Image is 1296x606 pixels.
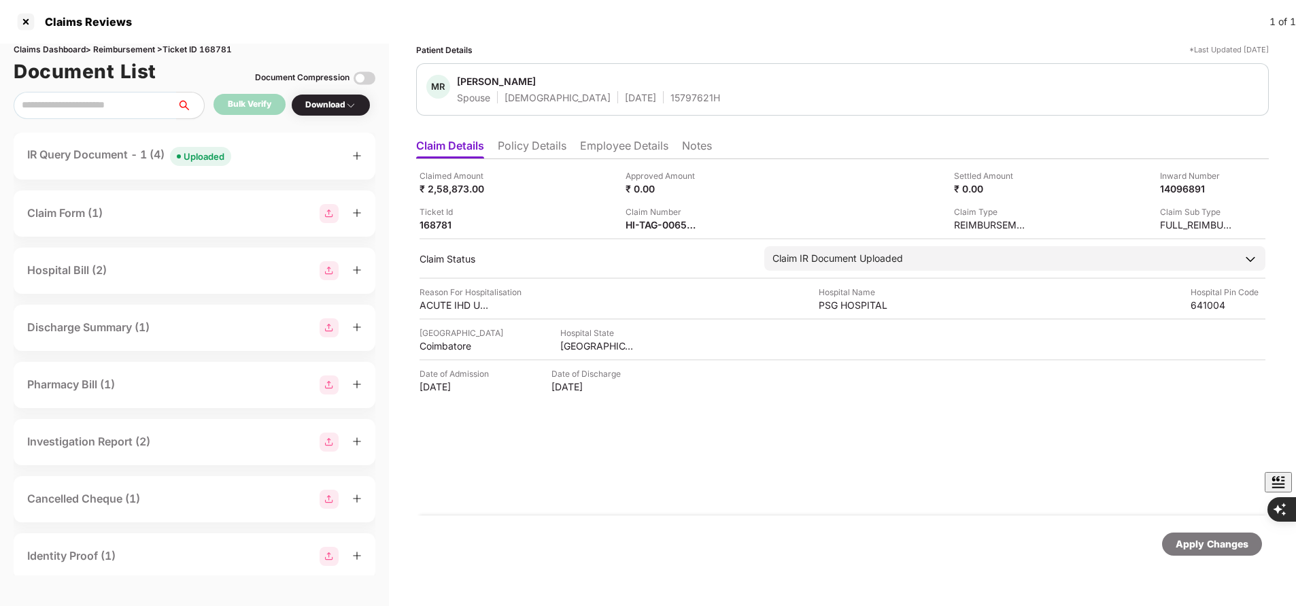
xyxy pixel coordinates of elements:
[560,339,635,352] div: [GEOGRAPHIC_DATA]
[457,75,536,88] div: [PERSON_NAME]
[176,92,205,119] button: search
[352,151,362,161] span: plus
[27,376,115,393] div: Pharmacy Bill (1)
[551,380,626,393] div: [DATE]
[426,75,450,99] div: MR
[1191,299,1265,312] div: 641004
[352,208,362,218] span: plus
[352,265,362,275] span: plus
[27,433,150,450] div: Investigation Report (2)
[954,205,1029,218] div: Claim Type
[1160,182,1235,195] div: 14096891
[420,205,494,218] div: Ticket Id
[420,286,522,299] div: Reason For Hospitalisation
[354,67,375,89] img: svg+xml;base64,PHN2ZyBpZD0iVG9nZ2xlLTMyeDMyIiB4bWxucz0iaHR0cDovL3d3dy53My5vcmcvMjAwMC9zdmciIHdpZH...
[320,433,339,452] img: svg+xml;base64,PHN2ZyBpZD0iR3JvdXBfMjg4MTMiIGRhdGEtbmFtZT0iR3JvdXAgMjg4MTMiIHhtbG5zPSJodHRwOi8vd3...
[1244,252,1257,266] img: downArrowIcon
[954,218,1029,231] div: REIMBURSEMENT
[420,339,494,352] div: Coimbatore
[505,91,611,104] div: [DEMOGRAPHIC_DATA]
[772,251,903,266] div: Claim IR Document Uploaded
[27,548,116,565] div: Identity Proof (1)
[420,380,494,393] div: [DATE]
[184,150,224,163] div: Uploaded
[954,169,1029,182] div: Settled Amount
[625,91,656,104] div: [DATE]
[819,299,893,312] div: PSG HOSPITAL
[320,547,339,566] img: svg+xml;base64,PHN2ZyBpZD0iR3JvdXBfMjg4MTMiIGRhdGEtbmFtZT0iR3JvdXAgMjg4MTMiIHhtbG5zPSJodHRwOi8vd3...
[320,261,339,280] img: svg+xml;base64,PHN2ZyBpZD0iR3JvdXBfMjg4MTMiIGRhdGEtbmFtZT0iR3JvdXAgMjg4MTMiIHhtbG5zPSJodHRwOi8vd3...
[27,490,140,507] div: Cancelled Cheque (1)
[416,139,484,158] li: Claim Details
[420,252,751,265] div: Claim Status
[14,44,375,56] div: Claims Dashboard > Reimbursement > Ticket ID 168781
[682,139,712,158] li: Notes
[1176,537,1248,552] div: Apply Changes
[37,15,132,29] div: Claims Reviews
[352,437,362,446] span: plus
[626,182,700,195] div: ₹ 0.00
[626,169,700,182] div: Approved Amount
[1189,44,1269,56] div: *Last Updated [DATE]
[819,286,893,299] div: Hospital Name
[352,551,362,560] span: plus
[320,375,339,394] img: svg+xml;base64,PHN2ZyBpZD0iR3JvdXBfMjg4MTMiIGRhdGEtbmFtZT0iR3JvdXAgMjg4MTMiIHhtbG5zPSJodHRwOi8vd3...
[305,99,356,112] div: Download
[1191,286,1265,299] div: Hospital Pin Code
[27,319,150,336] div: Discharge Summary (1)
[457,91,490,104] div: Spouse
[954,182,1029,195] div: ₹ 0.00
[1269,14,1296,29] div: 1 of 1
[626,218,700,231] div: HI-TAG-006581869(0)
[352,380,362,389] span: plus
[176,100,204,111] span: search
[352,494,362,503] span: plus
[551,367,626,380] div: Date of Discharge
[420,299,494,312] div: ACUTE IHD UNSPECIFIED ,CAG PCL TO LCX WAS STARTED ,T2DM
[420,169,494,182] div: Claimed Amount
[420,182,494,195] div: ₹ 2,58,873.00
[228,98,271,111] div: Bulk Verify
[320,204,339,223] img: svg+xml;base64,PHN2ZyBpZD0iR3JvdXBfMjg4MTMiIGRhdGEtbmFtZT0iR3JvdXAgMjg4MTMiIHhtbG5zPSJodHRwOi8vd3...
[1160,205,1235,218] div: Claim Sub Type
[420,367,494,380] div: Date of Admission
[255,71,349,84] div: Document Compression
[352,322,362,332] span: plus
[1160,218,1235,231] div: FULL_REIMBURSEMENT
[670,91,720,104] div: 15797621H
[1160,169,1235,182] div: Inward Number
[320,318,339,337] img: svg+xml;base64,PHN2ZyBpZD0iR3JvdXBfMjg4MTMiIGRhdGEtbmFtZT0iR3JvdXAgMjg4MTMiIHhtbG5zPSJodHRwOi8vd3...
[345,100,356,111] img: svg+xml;base64,PHN2ZyBpZD0iRHJvcGRvd24tMzJ4MzIiIHhtbG5zPSJodHRwOi8vd3d3LnczLm9yZy8yMDAwL3N2ZyIgd2...
[560,326,635,339] div: Hospital State
[626,205,700,218] div: Claim Number
[420,326,503,339] div: [GEOGRAPHIC_DATA]
[27,205,103,222] div: Claim Form (1)
[420,218,494,231] div: 168781
[580,139,668,158] li: Employee Details
[320,490,339,509] img: svg+xml;base64,PHN2ZyBpZD0iR3JvdXBfMjg4MTMiIGRhdGEtbmFtZT0iR3JvdXAgMjg4MTMiIHhtbG5zPSJodHRwOi8vd3...
[498,139,566,158] li: Policy Details
[14,56,156,86] h1: Document List
[27,146,231,166] div: IR Query Document - 1 (4)
[416,44,473,56] div: Patient Details
[27,262,107,279] div: Hospital Bill (2)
